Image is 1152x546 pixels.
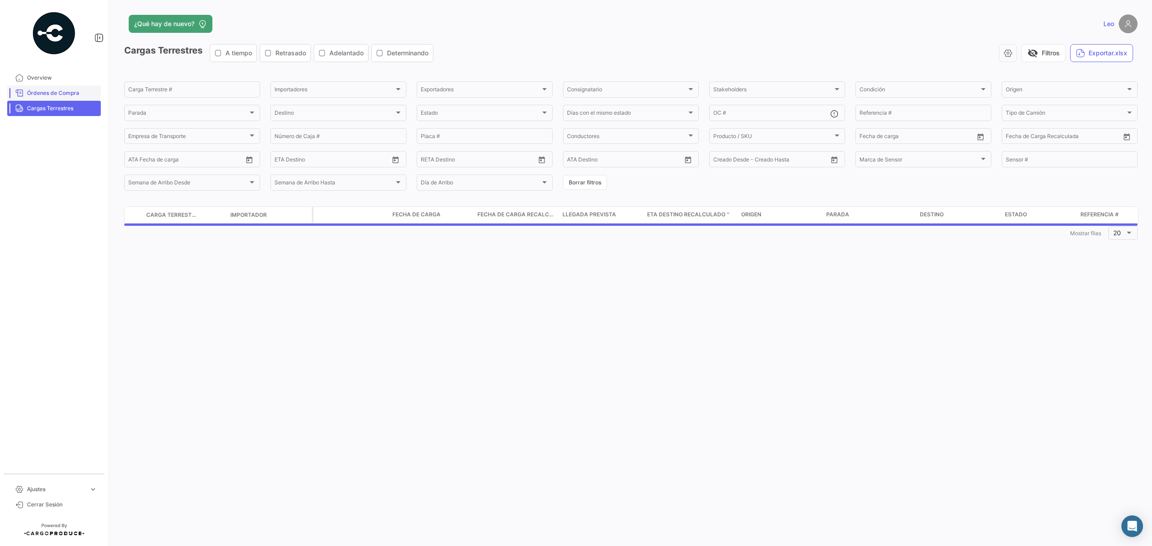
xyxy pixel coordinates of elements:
[826,210,849,219] span: Parada
[128,157,157,164] input: ATD Desde
[7,101,101,116] a: Cargas Terrestres
[421,181,540,187] span: Día de Arribo
[143,207,201,223] datatable-header-cell: Carga Terrestre #
[421,157,437,164] input: Desde
[713,88,833,94] span: Stakeholders
[738,207,823,223] datatable-header-cell: Origen
[27,74,97,82] span: Overview
[567,157,594,164] input: ATA Desde
[567,111,687,117] span: Días con el mismo estado
[27,104,97,112] span: Cargas Terrestres
[1080,210,1119,219] span: Referencia #
[314,45,368,62] button: Adelantado
[274,88,394,94] span: Importadores
[647,210,725,219] span: ETA Destino Recalculado
[274,111,394,117] span: Destino
[201,211,227,219] datatable-header-cell: Póliza
[129,15,212,33] button: ¿Qué hay de nuevo?
[230,211,267,219] span: Importador
[27,89,97,97] span: Órdenes de Compra
[31,11,76,56] img: powered-by.png
[1070,230,1101,237] span: Mostrar filas
[1028,134,1084,141] input: Hasta
[563,175,607,190] button: Borrar filtros
[920,210,944,219] span: Destino
[128,111,248,117] span: Parada
[210,45,256,62] button: A tiempo
[643,207,738,223] datatable-header-cell: ETA Destino Recalculado
[713,157,749,164] input: Creado Desde
[823,207,917,223] datatable-header-cell: Parada
[1113,229,1121,237] span: 20
[389,153,402,166] button: Open calendar
[567,88,687,94] span: Consignatario
[89,485,97,493] span: expand_more
[474,207,559,223] datatable-header-cell: Fecha de Carga Recalculada
[128,181,248,187] span: Semana de Arribo Desde
[859,157,979,164] span: Marca de Sensor
[163,157,218,164] input: ATD Hasta
[601,157,656,164] input: ATA Hasta
[274,157,291,164] input: Desde
[274,181,394,187] span: Semana de Arribo Hasta
[227,207,312,223] datatable-header-cell: Importador
[225,49,252,58] span: A tiempo
[275,49,306,58] span: Retrasado
[681,153,695,166] button: Open calendar
[1006,134,1022,141] input: Desde
[243,153,256,166] button: Open calendar
[974,130,987,143] button: Open calendar
[421,88,540,94] span: Exportadores
[1021,44,1066,62] button: visibility_offFiltros
[146,211,197,219] span: Carga Terrestre #
[1119,14,1138,33] img: placeholder-user.png
[1005,210,1027,219] span: Estado
[859,88,979,94] span: Condición
[124,44,436,62] h3: Cargas Terrestres
[128,134,248,141] span: Empresa de Transporte
[562,210,616,219] span: Llegada prevista
[134,19,194,28] span: ¿Qué hay de nuevo?
[260,45,310,62] button: Retrasado
[713,134,833,141] span: Producto / SKU
[535,153,549,166] button: Open calendar
[756,157,811,164] input: Creado Hasta
[1121,515,1143,537] div: Abrir Intercom Messenger
[1006,88,1125,94] span: Origen
[828,153,841,166] button: Open calendar
[1103,19,1114,28] span: Leo
[7,85,101,101] a: Órdenes de Compra
[1027,48,1038,58] span: visibility_off
[389,207,474,223] datatable-header-cell: Fecha de carga
[1006,111,1125,117] span: Tipo de Camión
[477,210,555,219] span: Fecha de Carga Recalculada
[1001,207,1077,223] datatable-header-cell: Estado
[559,207,644,223] datatable-header-cell: Llegada prevista
[882,134,937,141] input: Hasta
[1077,207,1139,223] datatable-header-cell: Referencia #
[567,134,687,141] span: Conductores
[421,111,540,117] span: Estado
[443,157,499,164] input: Hasta
[27,485,85,493] span: Ajustes
[297,157,352,164] input: Hasta
[859,134,876,141] input: Desde
[27,501,97,509] span: Cerrar Sesión
[7,70,101,85] a: Overview
[741,210,761,219] span: Origen
[329,49,364,58] span: Adelantado
[313,207,389,223] datatable-header-cell: Estado de Envio
[392,210,441,219] span: Fecha de carga
[387,49,428,58] span: Determinando
[916,207,1001,223] datatable-header-cell: Destino
[1070,44,1133,62] button: Exportar.xlsx
[1120,130,1134,143] button: Open calendar
[372,45,433,62] button: Determinando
